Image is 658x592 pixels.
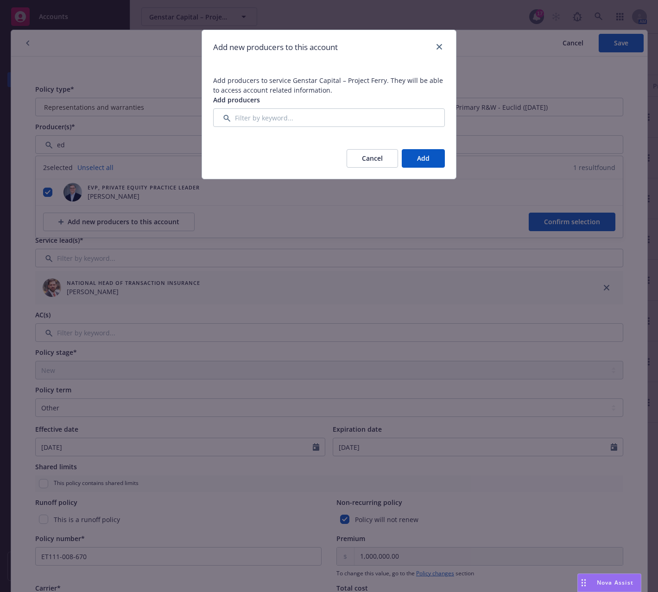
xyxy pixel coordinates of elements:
button: Add [402,149,445,168]
input: Filter by keyword... [213,108,445,127]
span: Nova Assist [597,579,633,586]
button: Cancel [347,149,398,168]
span: Add producers to service Genstar Capital – Project Ferry. They will be able to access account rel... [213,76,443,94]
span: Add producers [213,95,260,104]
div: Drag to move [578,574,589,592]
button: Nova Assist [577,573,641,592]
